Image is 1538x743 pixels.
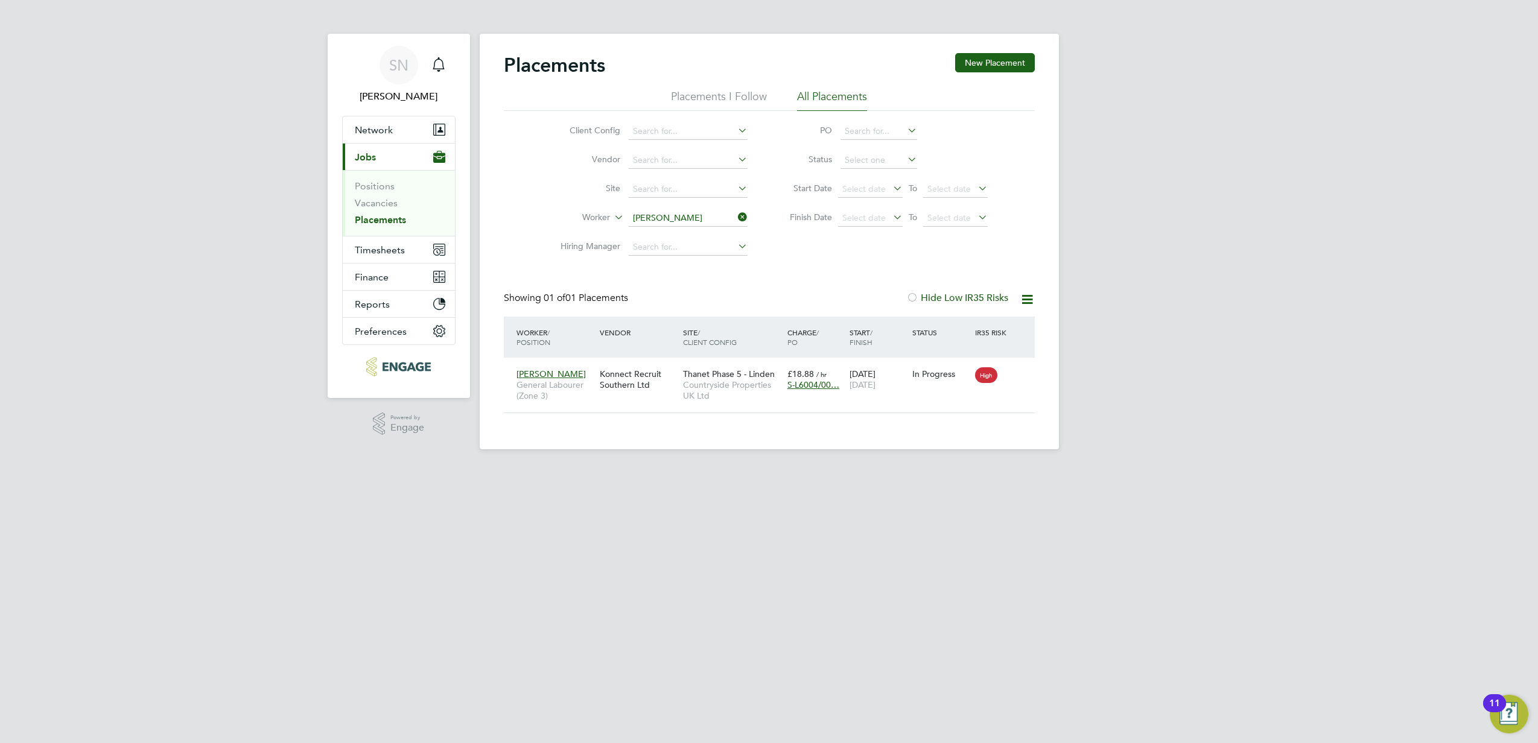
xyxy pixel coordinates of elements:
label: Start Date [778,183,832,194]
label: Site [551,183,620,194]
div: Site [680,321,784,353]
a: Placements [355,214,406,226]
span: High [975,367,997,383]
input: Search for... [629,210,748,227]
span: Thanet Phase 5 - Linden [683,368,775,379]
label: Client Config [551,125,620,136]
h2: Placements [504,53,605,77]
span: Reports [355,299,390,310]
span: Powered by [390,413,424,423]
label: Worker [541,212,610,224]
li: All Placements [797,89,867,111]
input: Select one [840,152,917,169]
button: Open Resource Center, 11 new notifications [1490,695,1528,733]
label: Vendor [551,154,620,165]
span: To [905,180,921,196]
button: Jobs [343,144,455,170]
span: Preferences [355,326,407,337]
input: Search for... [629,152,748,169]
img: konnectrecruit-logo-retina.png [366,357,431,376]
label: Finish Date [778,212,832,223]
div: 11 [1489,703,1500,719]
span: Jobs [355,151,376,163]
label: Hiring Manager [551,241,620,251]
input: Search for... [629,239,748,256]
span: [DATE] [850,379,875,390]
a: SN[PERSON_NAME] [342,46,456,104]
li: Placements I Follow [671,89,767,111]
button: Network [343,116,455,143]
span: To [905,209,921,225]
span: Countryside Properties UK Ltd [683,379,781,401]
div: Status [909,321,972,343]
span: Sofia Naylor [342,89,456,104]
div: [DATE] [847,362,909,396]
button: Timesheets [343,236,455,263]
span: 01 of [544,292,565,304]
span: / Position [516,327,550,347]
a: Positions [355,180,395,192]
button: Finance [343,264,455,290]
span: Engage [390,423,424,433]
div: Charge [784,321,847,353]
span: / Finish [850,327,872,347]
span: [PERSON_NAME] [516,368,586,379]
button: Preferences [343,318,455,344]
input: Search for... [840,123,917,140]
button: Reports [343,291,455,317]
input: Search for... [629,123,748,140]
span: Timesheets [355,244,405,256]
div: Konnect Recruit Southern Ltd [597,362,680,396]
span: Select date [842,183,886,194]
span: £18.88 [787,368,814,379]
a: Vacancies [355,197,398,209]
span: General Labourer (Zone 3) [516,379,594,401]
button: New Placement [955,53,1035,72]
a: Go to home page [342,357,456,376]
div: In Progress [912,368,969,379]
span: / hr [816,370,827,379]
div: IR35 Risk [972,321,1014,343]
span: Finance [355,271,389,283]
div: Start [847,321,909,353]
div: Vendor [597,321,680,343]
span: Network [355,124,393,136]
span: Select date [842,212,886,223]
span: Select date [927,212,971,223]
span: / Client Config [683,327,737,347]
span: / PO [787,327,819,347]
div: Showing [504,292,631,305]
nav: Main navigation [328,34,470,398]
a: Powered byEngage [373,413,424,435]
input: Search for... [629,181,748,198]
label: Hide Low IR35 Risks [906,292,1008,304]
span: SN [389,57,408,73]
a: [PERSON_NAME]General Labourer (Zone 3)Konnect Recruit Southern LtdThanet Phase 5 - LindenCountrys... [513,362,1035,372]
span: 01 Placements [544,292,628,304]
label: PO [778,125,832,136]
label: Status [778,154,832,165]
span: S-L6004/00… [787,379,839,390]
div: Worker [513,321,597,353]
span: Select date [927,183,971,194]
div: Jobs [343,170,455,236]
